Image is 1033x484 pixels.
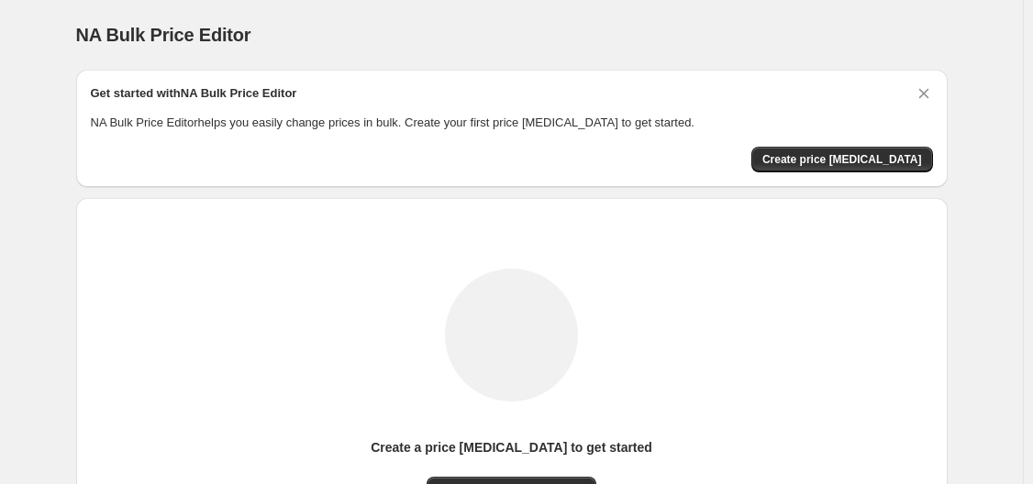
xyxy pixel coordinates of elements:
button: Create price change job [751,147,933,172]
button: Dismiss card [915,84,933,103]
h2: Get started with NA Bulk Price Editor [91,84,297,103]
span: Create price [MEDICAL_DATA] [762,152,922,167]
p: Create a price [MEDICAL_DATA] to get started [371,438,652,456]
p: NA Bulk Price Editor helps you easily change prices in bulk. Create your first price [MEDICAL_DAT... [91,114,933,132]
span: NA Bulk Price Editor [76,25,251,45]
